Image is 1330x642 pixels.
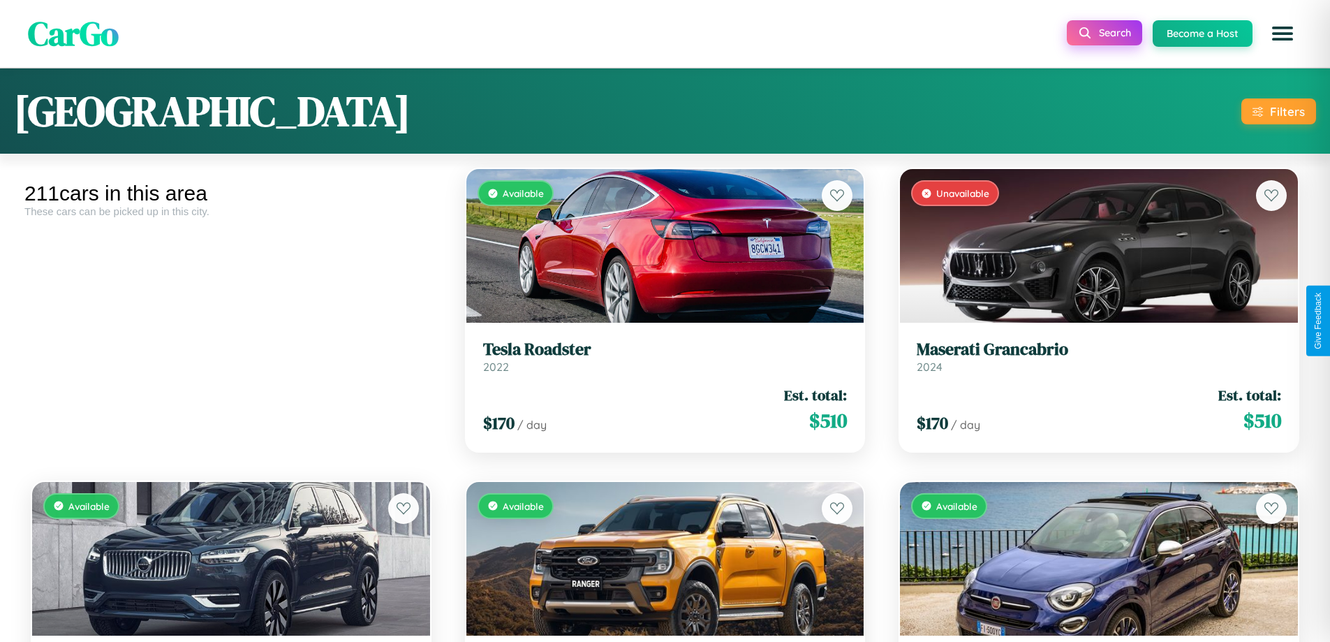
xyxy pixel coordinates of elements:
[1263,14,1302,53] button: Open menu
[1313,293,1323,349] div: Give Feedback
[951,418,980,432] span: / day
[517,418,547,432] span: / day
[24,182,438,205] div: 211 cars in this area
[1243,407,1281,435] span: $ 510
[917,340,1281,360] h3: Maserati Grancabrio
[68,500,110,512] span: Available
[1099,27,1131,39] span: Search
[1067,20,1142,45] button: Search
[503,500,544,512] span: Available
[936,500,977,512] span: Available
[917,340,1281,374] a: Maserati Grancabrio2024
[483,340,848,360] h3: Tesla Roadster
[1241,99,1316,124] button: Filters
[483,360,509,374] span: 2022
[1218,385,1281,405] span: Est. total:
[28,10,119,57] span: CarGo
[483,411,515,435] span: $ 170
[917,411,948,435] span: $ 170
[784,385,847,405] span: Est. total:
[1153,20,1253,47] button: Become a Host
[483,340,848,374] a: Tesla Roadster2022
[1270,104,1305,119] div: Filters
[503,187,544,199] span: Available
[24,205,438,217] div: These cars can be picked up in this city.
[917,360,943,374] span: 2024
[14,82,411,140] h1: [GEOGRAPHIC_DATA]
[809,407,847,435] span: $ 510
[936,187,989,199] span: Unavailable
